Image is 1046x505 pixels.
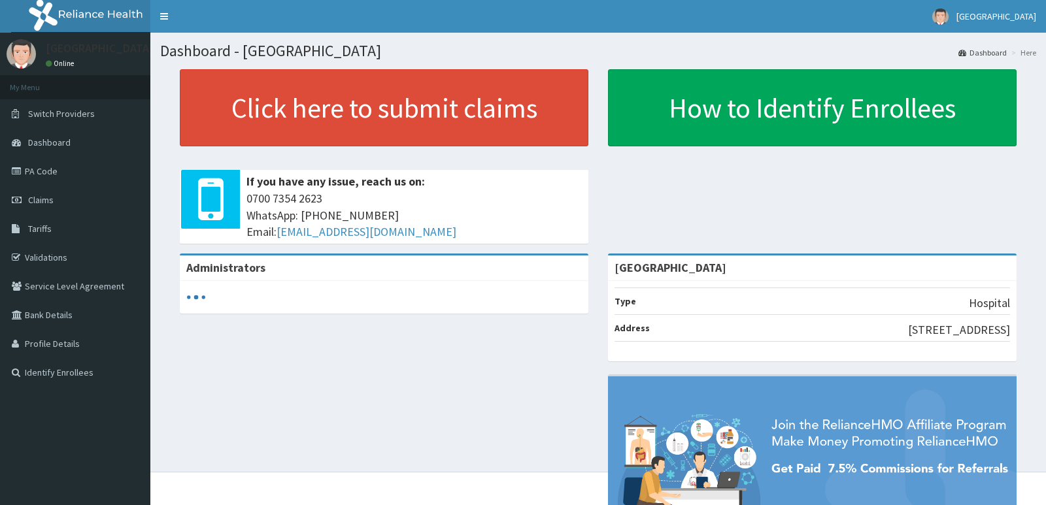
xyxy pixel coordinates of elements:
[7,39,36,69] img: User Image
[1008,47,1036,58] li: Here
[615,295,636,307] b: Type
[277,224,456,239] a: [EMAIL_ADDRESS][DOMAIN_NAME]
[186,260,265,275] b: Administrators
[246,190,582,240] span: 0700 7354 2623 WhatsApp: [PHONE_NUMBER] Email:
[28,194,54,206] span: Claims
[28,108,95,120] span: Switch Providers
[615,322,650,334] b: Address
[46,59,77,68] a: Online
[958,47,1007,58] a: Dashboard
[615,260,726,275] strong: [GEOGRAPHIC_DATA]
[28,223,52,235] span: Tariffs
[932,8,949,25] img: User Image
[46,42,154,54] p: [GEOGRAPHIC_DATA]
[956,10,1036,22] span: [GEOGRAPHIC_DATA]
[608,69,1017,146] a: How to Identify Enrollees
[28,137,71,148] span: Dashboard
[180,69,588,146] a: Click here to submit claims
[160,42,1036,59] h1: Dashboard - [GEOGRAPHIC_DATA]
[969,295,1010,312] p: Hospital
[246,174,425,189] b: If you have any issue, reach us on:
[908,321,1010,338] p: [STREET_ADDRESS]
[186,287,206,307] svg: audio-loading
